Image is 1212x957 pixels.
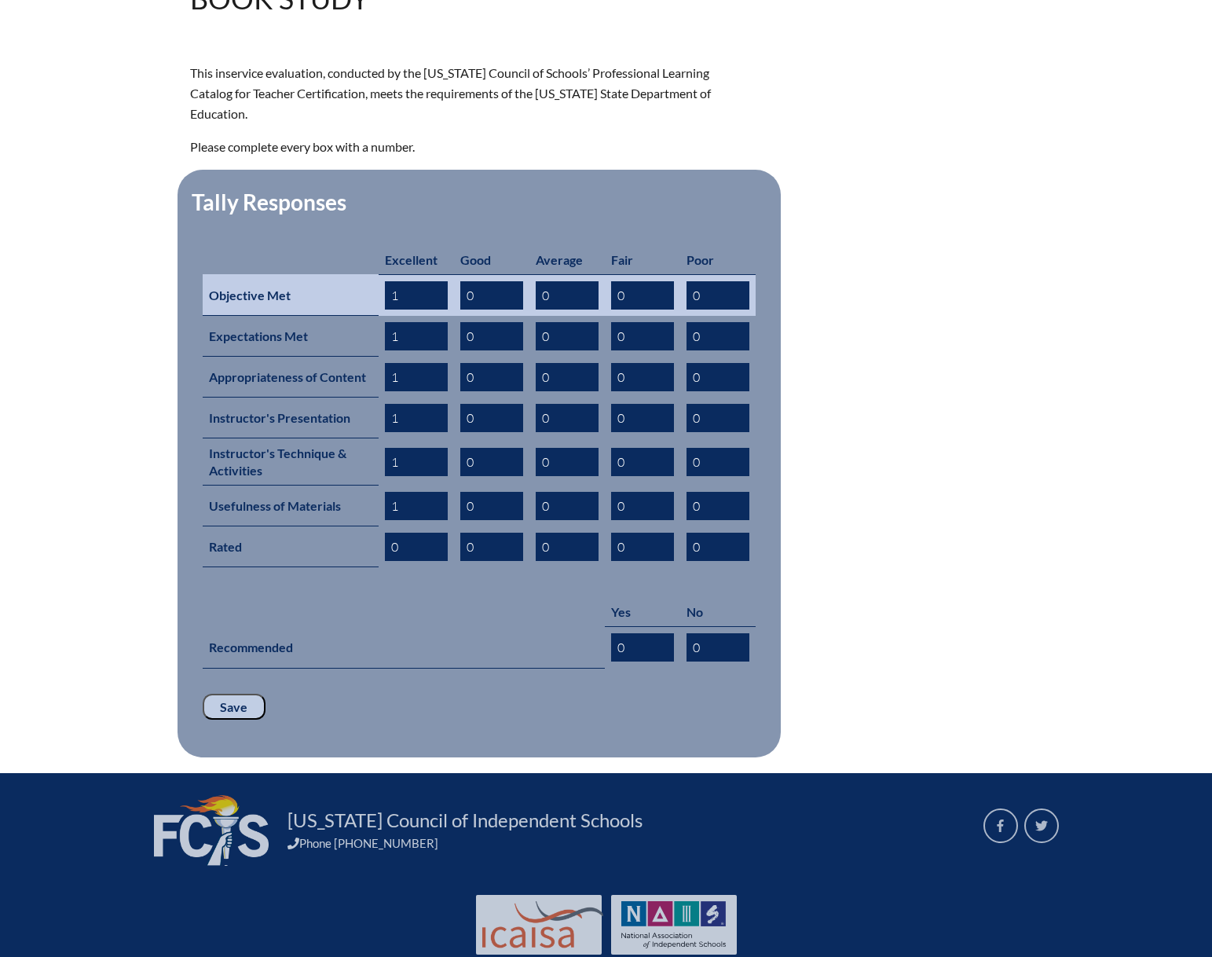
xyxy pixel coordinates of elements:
img: FCIS_logo_white [154,795,269,866]
th: No [680,597,756,627]
th: Good [454,245,529,275]
th: Instructor's Presentation [203,398,379,438]
p: Please complete every box with a number. [190,137,743,157]
a: [US_STATE] Council of Independent Schools [281,808,649,833]
legend: Tally Responses [190,189,348,215]
th: Recommended [203,627,605,669]
th: Instructor's Technique & Activities [203,438,379,486]
p: This inservice evaluation, conducted by the [US_STATE] Council of Schools’ Professional Learning ... [190,63,743,124]
th: Objective Met [203,274,379,316]
th: Appropriateness of Content [203,357,379,398]
th: Poor [680,245,756,275]
img: Int'l Council Advancing Independent School Accreditation logo [482,901,603,948]
th: Yes [605,597,680,627]
th: Rated [203,526,379,567]
th: Expectations Met [203,316,379,357]
th: Fair [605,245,680,275]
div: Phone [PHONE_NUMBER] [287,836,965,850]
th: Excellent [379,245,454,275]
th: Usefulness of Materials [203,486,379,526]
img: NAIS Logo [621,901,727,948]
th: Average [529,245,605,275]
input: Save [203,694,265,720]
